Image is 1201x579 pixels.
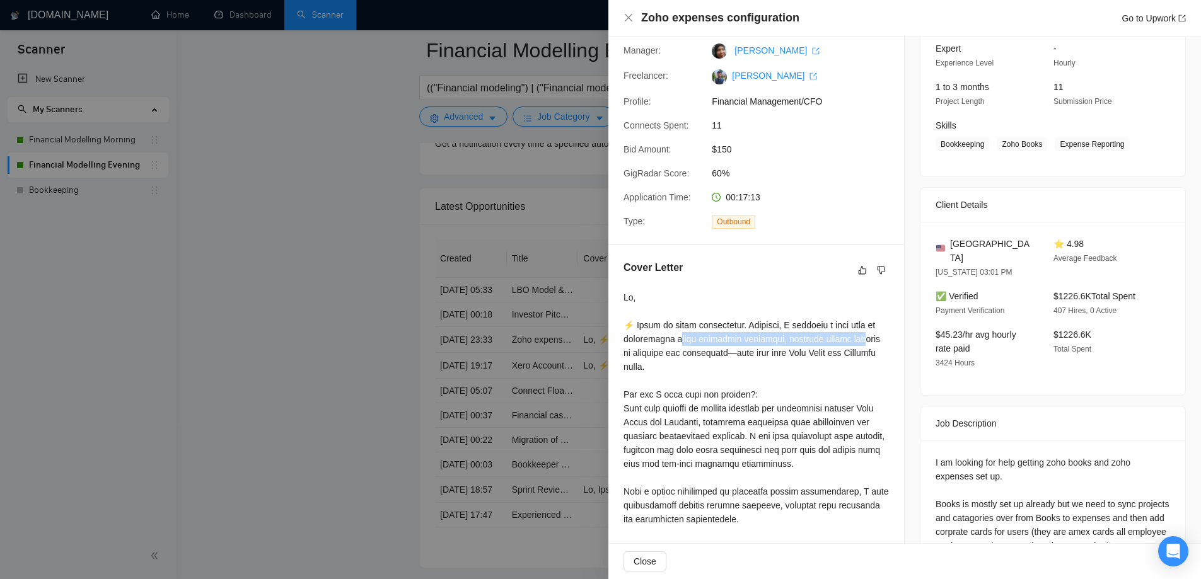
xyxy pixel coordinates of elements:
span: 60% [712,166,901,180]
span: $1226.6K [1053,330,1091,340]
span: Type: [624,216,645,226]
span: Hourly [1053,59,1076,67]
span: dislike [877,265,886,275]
a: Go to Upworkexport [1122,13,1186,23]
button: Close [624,551,666,571]
button: Close [624,13,634,23]
span: Application Time: [624,192,691,202]
span: Project Length [936,97,984,106]
span: export [809,72,817,80]
span: $45.23/hr avg hourly rate paid [936,330,1016,353]
span: export [812,47,820,55]
span: $150 [712,142,901,156]
span: like [858,265,867,275]
span: Total Spent [1053,345,1091,353]
span: Bid Amount: [624,144,671,154]
span: Connects Spent: [624,120,689,130]
span: 3424 Hours [936,358,975,367]
span: clock-circle [712,193,721,202]
span: Outbound [712,215,755,229]
span: [US_STATE] 03:01 PM [936,268,1012,277]
h5: Cover Letter [624,260,683,275]
span: Expense Reporting [1055,137,1129,151]
span: Close [634,554,656,568]
span: [GEOGRAPHIC_DATA] [950,237,1033,265]
span: 11 [1053,82,1064,92]
h4: Zoho expenses configuration [641,10,799,26]
span: Freelancer: [624,71,668,81]
span: Manager: [624,45,661,55]
span: Payment Verification [936,306,1004,315]
span: Submission Price [1053,97,1112,106]
span: 1 to 3 months [936,82,989,92]
span: Skills [936,120,956,130]
a: [PERSON_NAME] export [732,71,817,81]
span: Profile: [624,96,651,106]
span: 407 Hires, 0 Active [1053,306,1117,315]
img: 🇺🇸 [936,244,945,253]
div: Open Intercom Messenger [1158,536,1188,566]
div: Job Description [936,406,1170,440]
span: 11 [712,118,901,132]
a: [PERSON_NAME] export [734,45,820,55]
span: Experience Level [936,59,994,67]
span: Average Feedback [1053,254,1117,263]
span: - [1053,43,1057,54]
span: Financial Management/CFO [712,95,901,108]
span: $1226.6K Total Spent [1053,291,1135,301]
img: c1jLaMXOCC7Q2S2g47ZZHkVs1Z-kIyKb6CfDsCw2RrbnPTZIpdDOkC3YiKCnLK3qAH [712,69,727,84]
button: like [855,263,870,278]
span: Bookkeeping [936,137,989,151]
div: Client Details [936,188,1170,222]
span: ✅ Verified [936,291,978,301]
span: ⭐ 4.98 [1053,239,1084,249]
span: GigRadar Score: [624,168,689,178]
button: dislike [874,263,889,278]
span: Expert [936,43,961,54]
span: close [624,13,634,23]
span: Zoho Books [997,137,1047,151]
span: 00:17:13 [726,192,760,202]
span: export [1178,14,1186,22]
